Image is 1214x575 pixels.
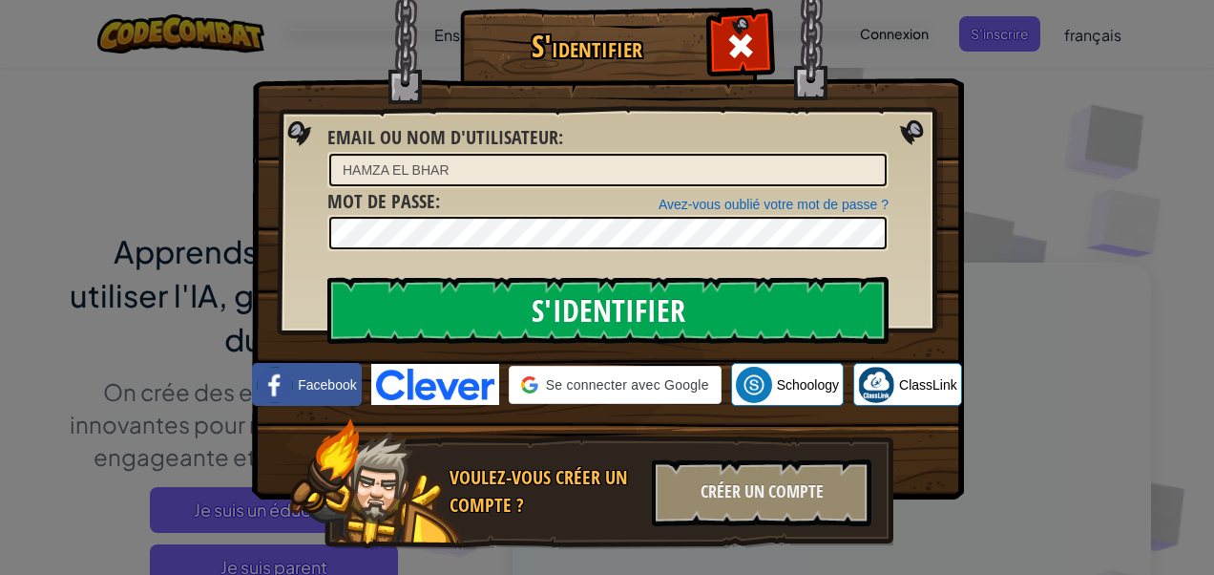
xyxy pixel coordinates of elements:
img: facebook_small.png [257,367,293,403]
span: Email ou nom d'utilisateur [327,124,558,150]
label: : [327,124,563,152]
div: Créer un compte [652,459,871,526]
div: Se connecter avec Google [509,366,722,404]
label: : [327,188,440,216]
h1: S'identifier [465,30,708,63]
span: ClassLink [899,375,957,394]
input: S'identifier [327,277,889,344]
img: clever-logo-blue.png [371,364,499,405]
span: Facebook [298,375,356,394]
span: Schoology [777,375,839,394]
span: Se connecter avec Google [546,375,709,394]
span: Mot de passe [327,188,435,214]
a: Avez-vous oublié votre mot de passe ? [659,197,889,212]
div: Voulez-vous créer un compte ? [450,464,640,519]
img: schoology.png [736,367,772,403]
img: classlink-logo-small.png [858,367,894,403]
